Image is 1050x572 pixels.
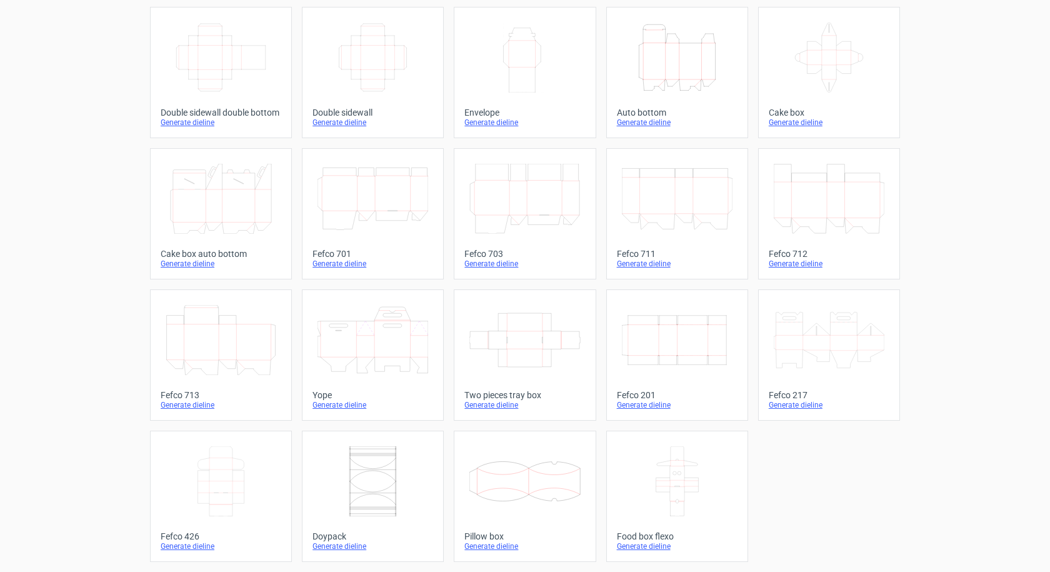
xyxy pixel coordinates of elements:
[617,259,737,269] div: Generate dieline
[758,289,900,421] a: Fefco 217Generate dieline
[606,7,748,138] a: Auto bottomGenerate dieline
[769,118,889,128] div: Generate dieline
[769,259,889,269] div: Generate dieline
[606,148,748,279] a: Fefco 711Generate dieline
[302,7,444,138] a: Double sidewallGenerate dieline
[617,108,737,118] div: Auto bottom
[464,400,585,410] div: Generate dieline
[161,259,281,269] div: Generate dieline
[454,289,596,421] a: Two pieces tray boxGenerate dieline
[617,249,737,259] div: Fefco 711
[312,259,433,269] div: Generate dieline
[617,531,737,541] div: Food box flexo
[161,541,281,551] div: Generate dieline
[161,249,281,259] div: Cake box auto bottom
[302,148,444,279] a: Fefco 701Generate dieline
[161,118,281,128] div: Generate dieline
[769,400,889,410] div: Generate dieline
[302,289,444,421] a: YopeGenerate dieline
[617,118,737,128] div: Generate dieline
[312,118,433,128] div: Generate dieline
[617,390,737,400] div: Fefco 201
[464,259,585,269] div: Generate dieline
[161,390,281,400] div: Fefco 713
[312,249,433,259] div: Fefco 701
[150,7,292,138] a: Double sidewall double bottomGenerate dieline
[769,249,889,259] div: Fefco 712
[161,400,281,410] div: Generate dieline
[312,390,433,400] div: Yope
[464,390,585,400] div: Two pieces tray box
[312,541,433,551] div: Generate dieline
[464,531,585,541] div: Pillow box
[312,108,433,118] div: Double sidewall
[150,289,292,421] a: Fefco 713Generate dieline
[769,108,889,118] div: Cake box
[312,400,433,410] div: Generate dieline
[606,431,748,562] a: Food box flexoGenerate dieline
[464,118,585,128] div: Generate dieline
[617,400,737,410] div: Generate dieline
[758,148,900,279] a: Fefco 712Generate dieline
[769,390,889,400] div: Fefco 217
[161,108,281,118] div: Double sidewall double bottom
[454,148,596,279] a: Fefco 703Generate dieline
[302,431,444,562] a: DoypackGenerate dieline
[617,541,737,551] div: Generate dieline
[150,431,292,562] a: Fefco 426Generate dieline
[454,7,596,138] a: EnvelopeGenerate dieline
[606,289,748,421] a: Fefco 201Generate dieline
[758,7,900,138] a: Cake boxGenerate dieline
[161,531,281,541] div: Fefco 426
[464,108,585,118] div: Envelope
[150,148,292,279] a: Cake box auto bottomGenerate dieline
[454,431,596,562] a: Pillow boxGenerate dieline
[464,541,585,551] div: Generate dieline
[464,249,585,259] div: Fefco 703
[312,531,433,541] div: Doypack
